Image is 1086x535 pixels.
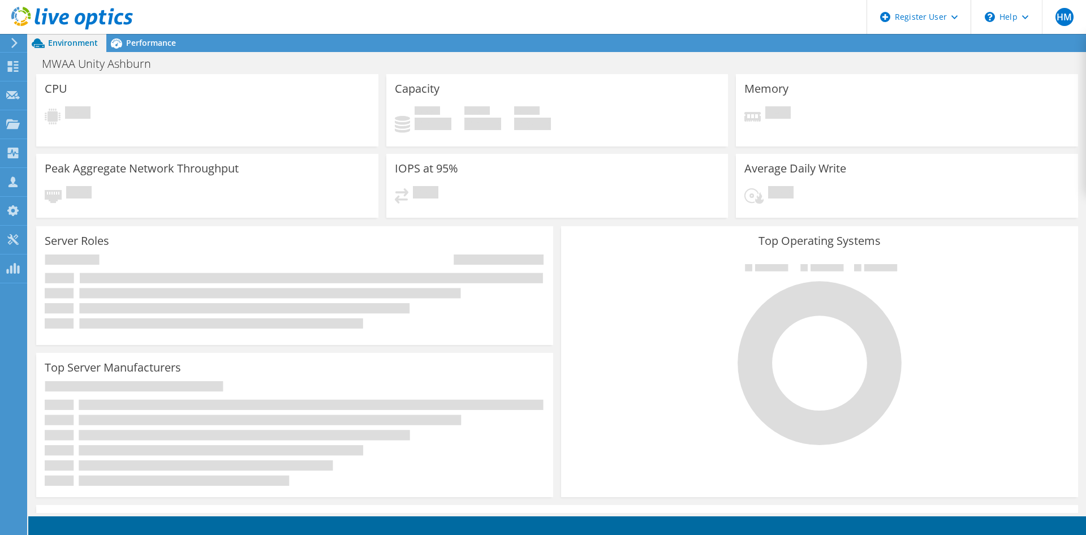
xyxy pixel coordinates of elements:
[744,162,846,175] h3: Average Daily Write
[744,83,788,95] h3: Memory
[765,106,791,122] span: Pending
[985,12,995,22] svg: \n
[66,186,92,201] span: Pending
[768,186,794,201] span: Pending
[415,118,451,130] h4: 0 GiB
[464,118,501,130] h4: 0 GiB
[1055,8,1074,26] span: HM
[126,37,176,48] span: Performance
[514,106,540,118] span: Total
[570,235,1070,247] h3: Top Operating Systems
[36,505,1078,534] div: This graph will display once collector runs have completed
[37,58,169,70] h1: MWAA Unity Ashburn
[395,162,458,175] h3: IOPS at 95%
[514,118,551,130] h4: 0 GiB
[464,106,490,118] span: Free
[45,361,181,374] h3: Top Server Manufacturers
[413,186,438,201] span: Pending
[45,83,67,95] h3: CPU
[415,106,440,118] span: Used
[48,37,98,48] span: Environment
[45,162,239,175] h3: Peak Aggregate Network Throughput
[45,235,109,247] h3: Server Roles
[65,106,90,122] span: Pending
[395,83,439,95] h3: Capacity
